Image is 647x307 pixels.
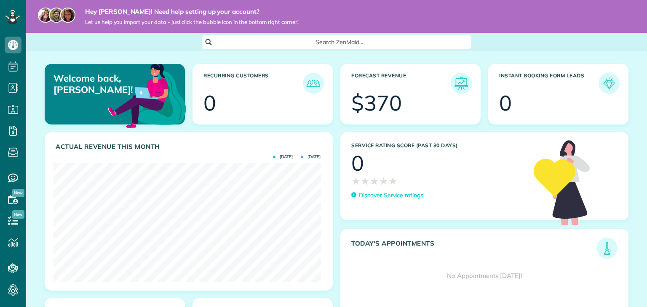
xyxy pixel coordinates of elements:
h3: Actual Revenue this month [56,143,324,151]
div: 0 [203,93,216,114]
img: icon_forecast_revenue-8c13a41c7ed35a8dcfafea3cbb826a0462acb37728057bba2d056411b612bbbe.png [453,75,470,92]
h3: Forecast Revenue [351,73,451,94]
img: michelle-19f622bdf1676172e81f8f8fba1fb50e276960ebfe0243fe18214015130c80e4.jpg [60,8,75,23]
span: ★ [379,174,388,188]
img: jorge-587dff0eeaa6aab1f244e6dc62b8924c3b6ad411094392a53c71c6c4a576187d.jpg [49,8,64,23]
span: ★ [370,174,379,188]
div: No Appointments [DATE]! [341,259,628,293]
span: ★ [388,174,398,188]
h3: Service Rating score (past 30 days) [351,143,525,148]
div: $370 [351,93,402,114]
div: 0 [499,93,512,114]
span: Let us help you import your data - just click the bubble icon in the bottom right corner! [85,19,299,26]
strong: Hey [PERSON_NAME]! Need help setting up your account? [85,8,299,16]
img: maria-72a9807cf96188c08ef61303f053569d2e2a8a1cde33d635c8a3ac13582a053d.jpg [38,8,53,23]
div: 0 [351,153,364,174]
span: [DATE] [273,155,293,159]
h3: Recurring Customers [203,73,303,94]
a: Discover Service ratings [351,191,423,200]
span: [DATE] [301,155,321,159]
img: dashboard_welcome-42a62b7d889689a78055ac9021e634bf52bae3f8056760290aed330b23ab8690.png [106,54,188,136]
h3: Instant Booking Form Leads [499,73,599,94]
img: icon_recurring_customers-cf858462ba22bcd05b5a5880d41d6543d210077de5bb9ebc9590e49fd87d84ed.png [305,75,322,92]
img: icon_form_leads-04211a6a04a5b2264e4ee56bc0799ec3eb69b7e499cbb523a139df1d13a81ae0.png [601,75,618,92]
p: Welcome back, [PERSON_NAME]! [53,73,139,95]
span: New [12,210,24,219]
img: icon_todays_appointments-901f7ab196bb0bea1936b74009e4eb5ffbc2d2711fa7634e0d609ed5ef32b18b.png [599,240,615,257]
span: ★ [361,174,370,188]
span: ★ [351,174,361,188]
h3: Today's Appointments [351,240,596,259]
p: Discover Service ratings [359,191,423,200]
span: New [12,189,24,197]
